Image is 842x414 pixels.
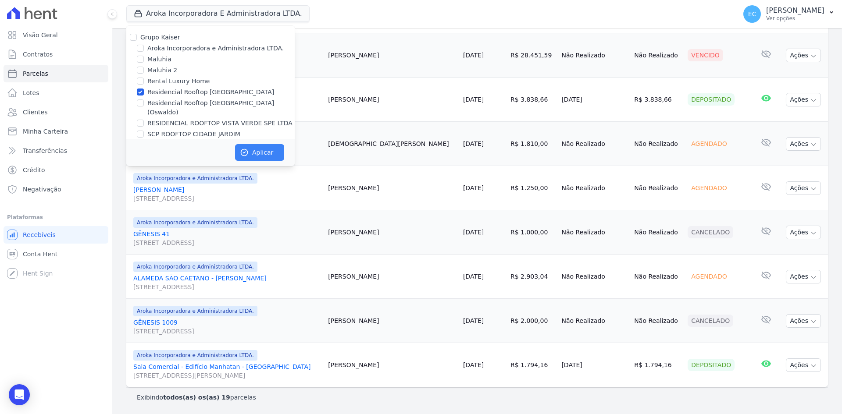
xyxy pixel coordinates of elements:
label: Maluhia [147,55,171,64]
label: Rental Luxury Home [147,77,210,86]
td: Não Realizado [631,33,684,78]
td: R$ 1.000,00 [507,210,558,255]
p: [PERSON_NAME] [766,6,824,15]
a: [DATE] [463,184,484,191]
span: [STREET_ADDRESS] [133,327,321,336]
td: Não Realizado [558,299,631,343]
td: [PERSON_NAME] [325,343,460,387]
td: [PERSON_NAME] [325,33,460,78]
span: Lotes [23,88,39,97]
span: Aroka Incorporadora e Administradora LTDA. [133,350,257,361]
td: Não Realizado [631,255,684,299]
span: Conta Hent [23,250,57,258]
span: Contratos [23,50,53,59]
span: Visão Geral [23,31,58,39]
div: Depositado [688,359,735,371]
a: Lotes [4,84,108,102]
td: R$ 3.838,66 [631,78,684,122]
label: Aroka Incorporadora e Administradora LTDA. [147,44,284,53]
p: Exibindo parcelas [137,393,256,402]
td: [PERSON_NAME] [325,255,460,299]
td: [DATE] [558,78,631,122]
a: Conta Hent [4,245,108,263]
a: Sala Comercial - Edifício Manhatan - [GEOGRAPHIC_DATA][STREET_ADDRESS][PERSON_NAME] [133,362,321,380]
td: Não Realizado [558,210,631,255]
td: R$ 2.903,04 [507,255,558,299]
td: R$ 1.794,16 [507,343,558,387]
button: Ações [786,49,821,62]
a: [DATE] [463,273,484,280]
button: Ações [786,314,821,328]
span: Crédito [23,166,45,174]
div: Plataformas [7,212,105,223]
a: Clientes [4,103,108,121]
td: Não Realizado [558,33,631,78]
a: [DATE] [463,140,484,147]
button: Ações [786,270,821,283]
span: [STREET_ADDRESS] [133,283,321,291]
button: Ações [786,358,821,372]
td: [PERSON_NAME] [325,299,460,343]
td: [DATE] [558,343,631,387]
a: [DATE] [463,52,484,59]
a: [DATE] [463,361,484,368]
td: Não Realizado [558,255,631,299]
div: Vencido [688,49,723,61]
label: Maluhia 2 [147,66,177,75]
a: ALAMEDA SÃO CAETANO - [PERSON_NAME][STREET_ADDRESS] [133,274,321,291]
label: RESIDENCIAL ROOFTOP VISTA VERDE SPE LTDA [147,119,293,128]
span: [STREET_ADDRESS] [133,194,321,203]
span: Clientes [23,108,47,117]
p: Ver opções [766,15,824,22]
td: [PERSON_NAME] [325,166,460,210]
td: R$ 3.838,66 [507,78,558,122]
div: Cancelado [688,226,733,238]
button: Ações [786,137,821,151]
td: R$ 2.000,00 [507,299,558,343]
span: Aroka Incorporadora e Administradora LTDA. [133,217,257,228]
button: Aplicar [235,144,284,161]
td: [PERSON_NAME] [325,210,460,255]
a: Transferências [4,142,108,159]
span: [STREET_ADDRESS][PERSON_NAME] [133,371,321,380]
a: GÊNESIS 1009[STREET_ADDRESS] [133,318,321,336]
button: Aroka Incorporadora E Administradora LTDA. [126,5,310,22]
div: Agendado [688,270,730,283]
a: Visão Geral [4,26,108,44]
td: R$ 1.250,00 [507,166,558,210]
td: [DEMOGRAPHIC_DATA][PERSON_NAME] [325,122,460,166]
button: Ações [786,226,821,239]
a: [DATE] [463,96,484,103]
button: Ações [786,93,821,106]
b: todos(as) os(as) 19 [163,394,230,401]
a: [PERSON_NAME][STREET_ADDRESS] [133,185,321,203]
a: Negativação [4,180,108,198]
span: [STREET_ADDRESS] [133,238,321,247]
div: Depositado [688,93,735,106]
span: EC [748,11,756,17]
a: [DATE] [463,229,484,236]
td: Não Realizado [558,166,631,210]
div: Open Intercom Messenger [9,384,30,405]
td: Não Realizado [631,166,684,210]
span: Parcelas [23,69,48,78]
a: Minha Carteira [4,123,108,140]
span: Aroka Incorporadora e Administradora LTDA. [133,262,257,272]
span: Minha Carteira [23,127,68,136]
label: Grupo Kaiser [140,34,180,41]
a: GÊNESIS 41[STREET_ADDRESS] [133,230,321,247]
a: [DATE] [463,317,484,324]
div: Cancelado [688,315,733,327]
label: SCP ROOFTOP CIDADE JARDIM [147,130,240,139]
td: Não Realizado [631,299,684,343]
td: R$ 1.794,16 [631,343,684,387]
td: R$ 28.451,59 [507,33,558,78]
span: Recebíveis [23,230,56,239]
td: [PERSON_NAME] [325,78,460,122]
a: Crédito [4,161,108,179]
span: Aroka Incorporadora e Administradora LTDA. [133,306,257,316]
button: Ações [786,181,821,195]
span: Negativação [23,185,61,194]
div: Agendado [688,138,730,150]
label: Residencial Rooftop [GEOGRAPHIC_DATA] [147,88,274,97]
